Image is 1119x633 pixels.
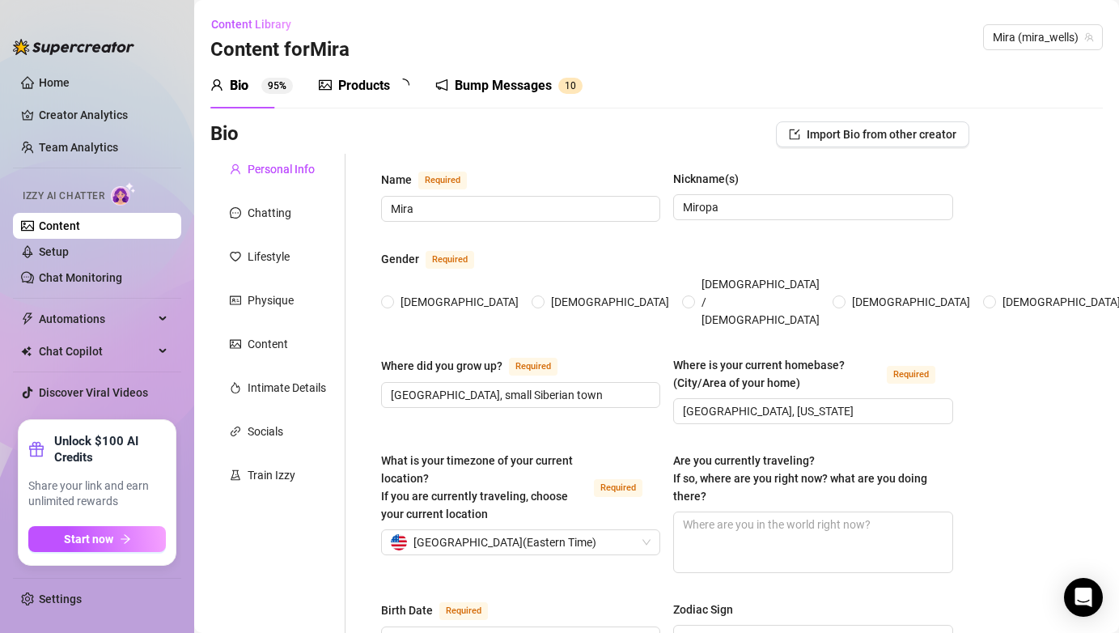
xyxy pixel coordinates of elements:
[594,479,642,497] span: Required
[1064,578,1103,617] div: Open Intercom Messenger
[673,170,739,188] div: Nickname(s)
[381,171,412,189] div: Name
[381,454,573,520] span: What is your timezone of your current location? If you are currently traveling, choose your curre...
[509,358,557,376] span: Required
[545,293,676,311] span: [DEMOGRAPHIC_DATA]
[248,204,291,222] div: Chatting
[248,335,288,353] div: Content
[426,251,474,269] span: Required
[381,601,433,619] div: Birth Date
[394,293,525,311] span: [DEMOGRAPHIC_DATA]
[39,141,118,154] a: Team Analytics
[211,18,291,31] span: Content Library
[435,79,448,91] span: notification
[695,275,826,329] span: [DEMOGRAPHIC_DATA] / [DEMOGRAPHIC_DATA]
[381,601,506,620] label: Birth Date
[418,172,467,189] span: Required
[673,601,744,618] label: Zodiac Sign
[230,382,241,393] span: fire
[1084,32,1094,42] span: team
[776,121,969,147] button: Import Bio from other creator
[28,441,45,457] span: gift
[338,76,390,96] div: Products
[54,433,166,465] strong: Unlock $100 AI Credits
[210,11,304,37] button: Content Library
[381,249,492,269] label: Gender
[21,312,34,325] span: thunderbolt
[210,79,223,91] span: user
[230,164,241,175] span: user
[673,601,733,618] div: Zodiac Sign
[248,248,290,266] div: Lifestyle
[248,379,326,397] div: Intimate Details
[39,306,154,332] span: Automations
[558,78,583,94] sup: 10
[993,25,1093,49] span: Mira (mira_wells)
[394,76,411,93] span: loading
[673,356,952,392] label: Where is your current homebase? (City/Area of your home)
[39,245,69,258] a: Setup
[261,78,293,94] sup: 95%
[887,366,935,384] span: Required
[230,295,241,306] span: idcard
[210,121,239,147] h3: Bio
[673,170,750,188] label: Nickname(s)
[391,386,647,404] input: Where did you grow up?
[230,76,248,96] div: Bio
[673,454,927,503] span: Are you currently traveling? If so, where are you right now? what are you doing there?
[39,386,148,399] a: Discover Viral Videos
[570,80,576,91] span: 0
[64,533,113,546] span: Start now
[391,200,647,218] input: Name
[439,602,488,620] span: Required
[23,189,104,204] span: Izzy AI Chatter
[381,170,485,189] label: Name
[565,80,570,91] span: 1
[807,128,956,141] span: Import Bio from other creator
[230,338,241,350] span: picture
[683,198,939,216] input: Nickname(s)
[230,207,241,219] span: message
[248,291,294,309] div: Physique
[391,534,407,550] img: us
[789,129,800,140] span: import
[39,271,122,284] a: Chat Monitoring
[673,356,880,392] div: Where is your current homebase? (City/Area of your home)
[111,182,136,206] img: AI Chatter
[248,160,315,178] div: Personal Info
[39,76,70,89] a: Home
[319,79,332,91] span: picture
[381,357,502,375] div: Where did you grow up?
[39,102,168,128] a: Creator Analytics
[210,37,350,63] h3: Content for Mira
[21,346,32,357] img: Chat Copilot
[28,526,166,552] button: Start nowarrow-right
[230,469,241,481] span: experiment
[683,402,939,420] input: Where is your current homebase? (City/Area of your home)
[248,466,295,484] div: Train Izzy
[39,593,82,605] a: Settings
[846,293,977,311] span: [DEMOGRAPHIC_DATA]
[381,250,419,268] div: Gender
[413,530,596,554] span: [GEOGRAPHIC_DATA] ( Eastern Time )
[230,251,241,262] span: heart
[455,76,552,96] div: Bump Messages
[120,533,131,545] span: arrow-right
[230,426,241,437] span: link
[28,478,166,510] span: Share your link and earn unlimited rewards
[13,39,134,55] img: logo-BBDzfeDw.svg
[248,423,283,440] div: Socials
[381,356,575,376] label: Where did you grow up?
[39,219,80,232] a: Content
[39,338,154,364] span: Chat Copilot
